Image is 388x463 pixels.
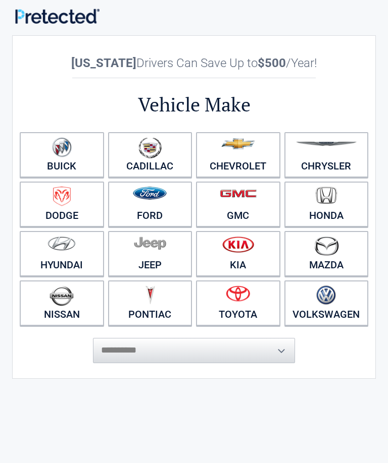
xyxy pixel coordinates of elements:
img: Main Logo [15,9,100,24]
a: Hyundai [20,231,104,276]
h2: Drivers Can Save Up to /Year [18,56,370,70]
img: kia [222,236,254,253]
img: mazda [314,236,339,256]
a: Toyota [196,280,280,326]
img: nissan [50,285,74,306]
b: [US_STATE] [71,56,136,70]
img: gmc [220,189,257,198]
img: pontiac [145,285,155,305]
a: Volkswagen [284,280,369,326]
img: honda [316,187,337,204]
a: Honda [284,182,369,227]
img: toyota [226,285,250,302]
img: volkswagen [316,285,336,305]
img: buick [52,137,72,157]
a: Ford [108,182,192,227]
img: chevrolet [221,138,255,149]
img: jeep [134,236,166,250]
h2: Vehicle Make [18,92,370,118]
img: ford [133,187,167,200]
img: chrysler [296,142,357,146]
a: Pontiac [108,280,192,326]
b: $500 [258,56,286,70]
a: Chrysler [284,132,369,178]
a: Jeep [108,231,192,276]
a: Cadillac [108,132,192,178]
a: Kia [196,231,280,276]
a: Buick [20,132,104,178]
a: Chevrolet [196,132,280,178]
a: GMC [196,182,280,227]
a: Dodge [20,182,104,227]
a: Mazda [284,231,369,276]
img: cadillac [138,137,162,158]
img: dodge [53,187,71,206]
img: hyundai [47,236,76,251]
a: Nissan [20,280,104,326]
